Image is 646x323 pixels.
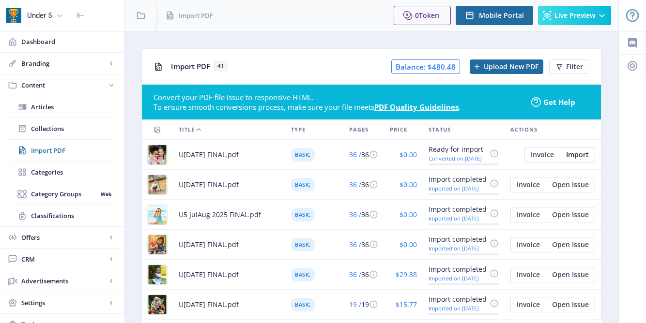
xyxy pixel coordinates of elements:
[510,207,546,222] button: Invoice
[148,235,167,254] img: ab94922e-8856-4538-b8c7-eb719c8a94e4.jpg
[546,239,595,248] a: Edit page
[291,148,315,161] span: Basic
[10,140,114,161] a: Import PDF
[349,180,361,189] span: 36 /
[31,211,114,220] span: Classifications
[291,238,315,251] span: Basic
[429,305,487,311] div: Imported on [DATE]
[374,102,459,112] a: PDF Quality Guidelines
[291,208,315,221] span: Basic
[546,209,595,218] a: Edit page
[517,211,540,219] span: Invoice
[400,150,417,159] span: $0.00
[396,300,417,309] span: $15.77
[429,264,487,275] div: Import completed
[524,147,560,162] button: Invoice
[566,63,583,71] span: Filter
[546,237,595,252] button: Open Issue
[349,300,361,309] span: 19 /
[546,297,595,312] button: Open Issue
[429,124,451,135] span: Status
[10,118,114,139] a: Collections
[179,11,213,20] span: Import PDF
[429,155,487,161] div: Converted on [DATE]
[554,12,595,19] span: Live Preview
[552,301,589,308] span: Open Issue
[429,245,487,251] div: Imported on [DATE]
[531,151,554,159] span: Invoice
[400,240,417,249] span: $0.00
[419,11,439,20] span: Token
[429,185,487,191] div: Imported on [DATE]
[10,183,114,205] a: Category GroupsWeb
[148,145,167,164] img: 0c77b547-fde6-4ba7-b02e-14b64a05527a.jpg
[546,299,595,308] a: Edit page
[546,177,595,192] button: Open Issue
[510,299,546,308] a: Edit page
[429,275,487,281] div: Imported on [DATE]
[517,181,540,189] span: Invoice
[560,149,595,158] a: Edit page
[546,269,595,278] a: Edit page
[552,271,589,279] span: Open Issue
[179,269,239,280] span: U[DATE] FINAL.pdf
[291,268,315,281] span: Basic
[148,265,167,284] img: 06f705de-ccf8-4089-a03b-c000d368405e.jpg
[179,124,195,135] span: Title
[566,151,589,159] span: Import
[429,144,487,155] div: Ready for import
[560,147,595,162] button: Import
[510,179,546,188] a: Edit page
[349,269,378,280] div: 36
[429,234,487,245] div: Import completed
[546,267,595,282] button: Open Issue
[349,240,361,249] span: 36 /
[148,205,167,224] img: 7d677b12-a6ff-445c-b41c-1c5356c3c62a.jpg
[31,146,114,155] span: Import PDF
[349,239,378,250] div: 36
[291,178,315,191] span: Basic
[154,102,524,112] div: To ensure smooth conversions process, make sure your file meets .
[10,161,114,183] a: Categories
[394,6,451,25] button: 0Token
[214,61,228,71] span: 41
[429,204,487,215] div: Import completed
[510,269,546,278] a: Edit page
[6,8,21,23] img: app-icon.png
[510,124,538,135] span: Actions
[349,124,369,135] span: Pages
[538,6,611,25] button: Live Preview
[546,179,595,188] a: Edit page
[21,37,116,46] span: Dashboard
[552,241,589,249] span: Open Issue
[429,294,487,305] div: Import completed
[10,205,114,226] a: Classifications
[524,149,560,158] a: Edit page
[456,6,533,25] button: Mobile Portal
[291,124,306,135] span: Type
[510,209,546,218] a: Edit page
[510,297,546,312] button: Invoice
[154,92,524,102] div: Convert your PDF file issue to responsive HTML.
[179,179,239,191] span: U[DATE] FINAL.pdf
[21,80,107,90] span: Content
[148,175,167,194] img: 6c35fc4c-d4b7-46aa-93cf-11c498575cf5.jpg
[391,59,460,74] span: Balance: $480.48
[517,271,540,279] span: Invoice
[179,239,239,250] span: U[DATE] FINAL.pdf
[27,5,52,26] div: Under 5
[400,210,417,219] span: $0.00
[31,167,114,177] span: Categories
[10,96,114,117] a: Articles
[484,63,538,71] span: Upload New PDF
[349,270,361,279] span: 36 /
[179,149,239,161] span: U[DATE] FINAL.pdf
[552,211,589,219] span: Open Issue
[510,239,546,248] a: Edit page
[510,177,546,192] button: Invoice
[349,209,378,220] div: 36
[21,233,107,242] span: Offers
[349,150,361,159] span: 36 /
[349,299,378,310] div: 19
[546,207,595,222] button: Open Issue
